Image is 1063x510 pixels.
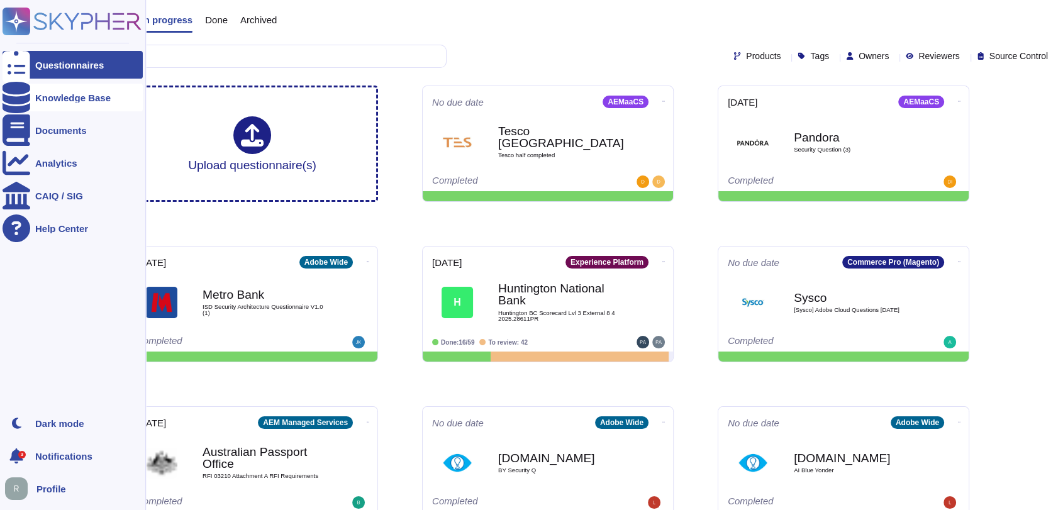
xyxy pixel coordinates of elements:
div: Analytics [35,158,77,168]
div: Help Center [35,224,88,233]
div: Completed [136,496,291,509]
img: user [352,496,365,509]
span: Archived [240,15,277,25]
div: Upload questionnaire(s) [188,116,316,171]
b: Tesco [GEOGRAPHIC_DATA] [498,125,624,149]
img: user [637,175,649,188]
div: Documents [35,126,87,135]
div: Adobe Wide [595,416,648,429]
img: Logo [737,126,769,158]
span: In progress [141,15,192,25]
span: Owners [859,52,889,60]
input: Search by keywords [50,45,446,67]
span: Done: 16/59 [441,339,474,346]
span: Products [746,52,781,60]
div: Completed [728,336,882,348]
button: user [3,475,36,502]
div: Adobe Wide [299,256,353,269]
div: AEMaaCS [603,96,648,108]
div: AEM Managed Services [258,416,353,429]
div: Commerce Pro (Magento) [842,256,944,269]
a: Analytics [3,149,143,177]
b: Sysco [794,292,920,304]
span: Profile [36,484,66,494]
div: 3 [18,451,26,458]
span: Huntington BC Scorecard Lvl 3 External 8 4 2025.28611PR [498,310,624,322]
div: H [442,287,473,318]
img: user [637,336,649,348]
span: Source Control [989,52,1048,60]
div: Dark mode [35,419,84,428]
img: user [943,175,956,188]
span: [DATE] [432,258,462,267]
a: Help Center [3,214,143,242]
div: Completed [728,175,882,188]
div: Completed [136,336,291,348]
div: Completed [432,496,586,509]
a: Documents [3,116,143,144]
span: No due date [728,418,779,428]
span: ISD Security Architecture Questionnaire V1.0 (1) [203,304,328,316]
b: Pandora [794,131,920,143]
b: [DOMAIN_NAME] [498,452,624,464]
span: [DATE] [136,258,166,267]
img: Logo [442,447,473,479]
span: No due date [432,97,484,107]
img: Logo [146,287,177,318]
div: Questionnaires [35,60,104,70]
span: To review: 42 [488,339,528,346]
b: Huntington National Bank [498,282,624,306]
div: Adobe Wide [891,416,944,429]
img: user [652,175,665,188]
img: user [648,496,660,509]
img: user [352,336,365,348]
a: Knowledge Base [3,84,143,111]
img: Logo [442,126,473,158]
span: Tesco half completed [498,152,624,158]
span: No due date [432,418,484,428]
div: Completed [432,175,586,188]
span: No due date [728,258,779,267]
img: user [652,336,665,348]
img: user [943,336,956,348]
img: user [943,496,956,509]
span: [DATE] [728,97,757,107]
div: CAIQ / SIG [35,191,83,201]
div: Completed [728,496,882,509]
img: Logo [737,447,769,479]
div: Knowledge Base [35,93,111,103]
a: Questionnaires [3,51,143,79]
img: Logo [146,447,177,479]
span: Done [205,15,228,25]
img: Logo [737,287,769,318]
b: Metro Bank [203,289,328,301]
span: Reviewers [918,52,959,60]
span: RFI 03210 Attachment A RFI Requirements [203,473,328,479]
b: Australian Passport Office [203,446,328,470]
a: CAIQ / SIG [3,182,143,209]
span: Tags [810,52,829,60]
div: Experience Platform [565,256,648,269]
div: AEMaaCS [898,96,944,108]
img: user [5,477,28,500]
span: AI Blue Yonder [794,467,920,474]
span: [Sysco] Adobe Cloud Questions [DATE] [794,307,920,313]
span: Notifications [35,452,92,461]
span: BY Security Q [498,467,624,474]
b: [DOMAIN_NAME] [794,452,920,464]
span: [DATE] [136,418,166,428]
span: Security Question (3) [794,147,920,153]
